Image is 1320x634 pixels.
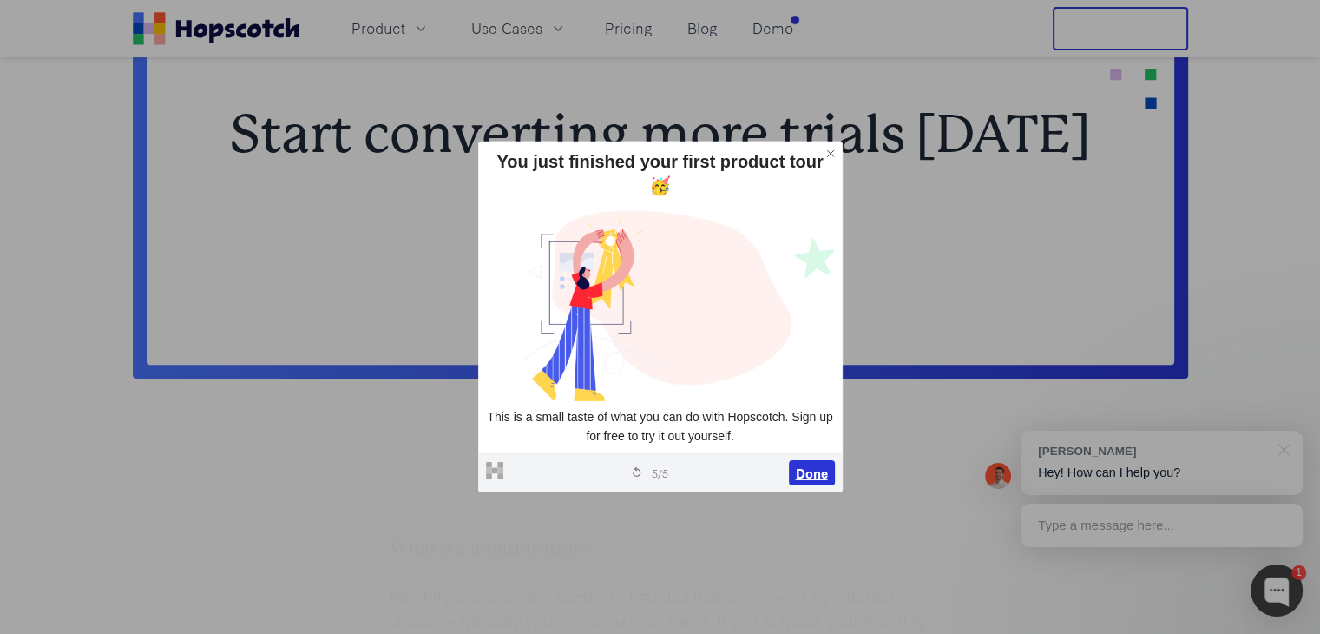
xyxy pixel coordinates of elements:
[147,452,1174,493] h2: FAQs
[1053,7,1188,50] button: Free Trial
[745,14,800,43] a: Demo
[486,149,835,198] div: You just finished your first product tour 🥳
[390,535,588,563] h3: What is a monthly user?
[1038,443,1268,459] div: [PERSON_NAME]
[341,14,440,43] button: Product
[652,465,668,480] span: 5 / 5
[376,528,945,570] button: What is a monthly user?
[486,408,835,446] p: This is a small taste of what you can do with Hopscotch. Sign up for free to try it out yourself.
[202,109,1119,161] h2: Start converting more trials [DATE]
[598,14,660,43] a: Pricing
[202,260,1119,281] p: Get started in minutes. No credit card required.
[471,17,542,39] span: Use Cases
[1021,504,1303,547] div: Type a message here...
[461,14,577,43] button: Use Cases
[1291,565,1306,580] div: 1
[789,459,835,485] button: Done
[133,12,299,45] a: Home
[680,14,725,43] a: Blog
[351,17,405,39] span: Product
[985,463,1011,489] img: Mark Spera
[1038,464,1285,482] p: Hey! How can I help you?
[486,205,835,401] img: glz40brdibq3amekgqry.png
